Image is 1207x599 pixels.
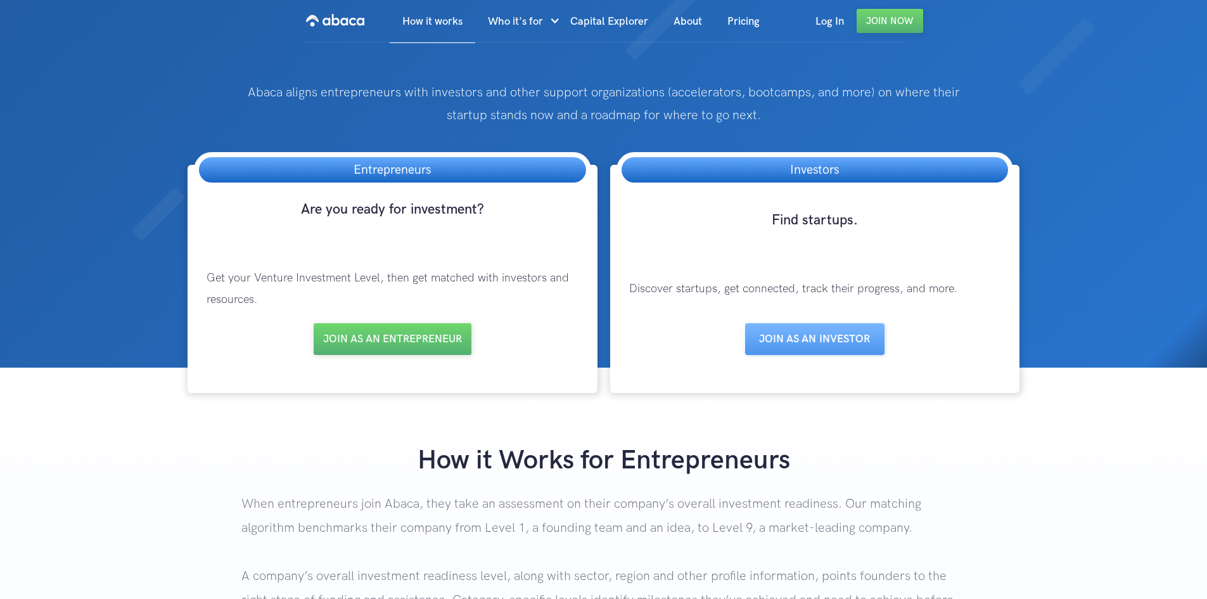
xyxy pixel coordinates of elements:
[616,266,1014,312] p: Discover startups, get connected, track their progress, and more.
[314,323,471,355] a: Join as an entrepreneur
[777,157,852,183] h3: Investors
[194,255,591,323] p: Get your Venture Investment Level, then get matched with investors and resources.
[616,211,1014,253] h3: Find startups.
[306,10,364,30] img: Abaca logo
[418,444,790,477] strong: How it Works for Entrepreneurs
[241,81,966,127] p: Abaca aligns entrepreneurs with investors and other support organizations (accelerators, bootcamp...
[745,323,884,355] a: Join as aN INVESTOR
[857,9,923,33] a: Join Now
[194,200,591,242] h3: Are you ready for investment?
[341,157,444,183] h3: Entrepreneurs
